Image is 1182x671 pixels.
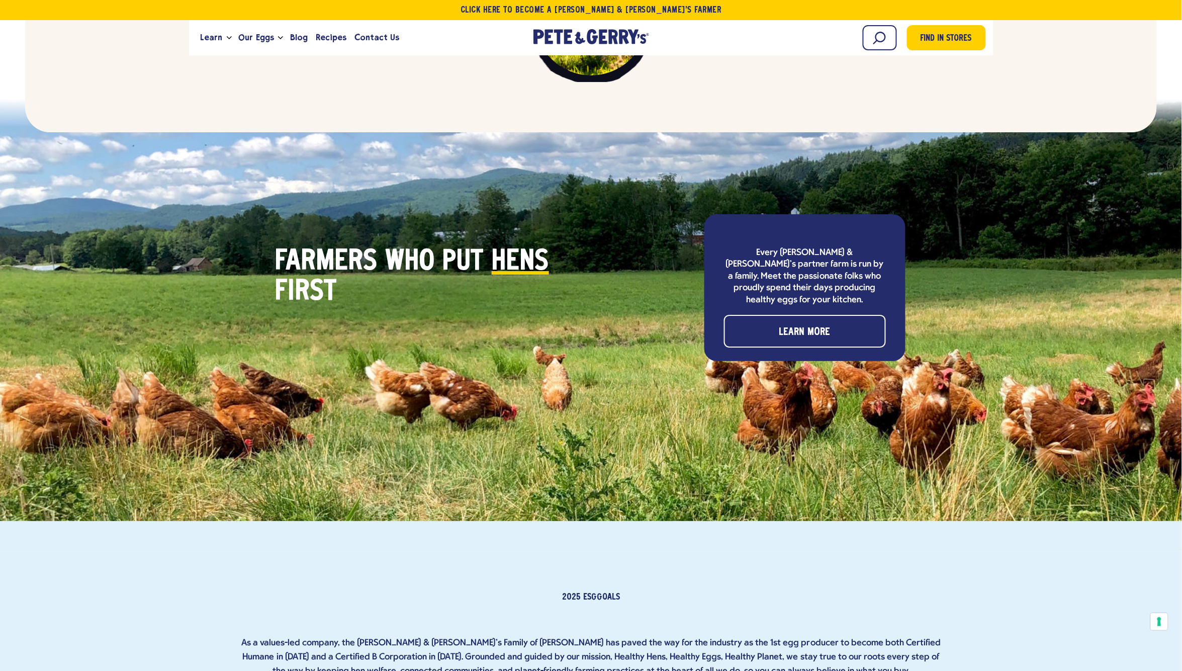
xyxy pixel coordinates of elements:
[312,24,350,51] a: Recipes
[197,24,227,51] a: Learn
[724,247,886,306] p: Every [PERSON_NAME] & [PERSON_NAME]’s partner farm is run by a family. Meet the passionate folks ...
[921,32,972,46] span: Find in Stores
[275,247,378,277] span: Farmers
[239,31,274,44] span: Our Eggs
[386,247,435,277] span: who
[443,247,484,277] span: put
[316,31,346,44] span: Recipes
[275,277,337,307] span: first
[227,36,232,40] button: Open the dropdown menu for Learn
[290,31,308,44] span: Blog
[492,247,549,277] span: hens
[863,25,897,50] input: Search
[562,591,620,605] p: 2025 ESG
[235,24,278,51] a: Our Eggs
[724,315,886,348] a: Learn More
[350,24,403,51] a: Contact Us
[907,25,986,50] a: Find in Stores
[354,31,399,44] span: Contact Us
[597,591,620,605] strong: GOALS
[278,36,283,40] button: Open the dropdown menu for Our Eggs
[286,24,312,51] a: Blog
[779,324,831,340] span: Learn More
[1151,613,1168,630] button: Your consent preferences for tracking technologies
[201,31,223,44] span: Learn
